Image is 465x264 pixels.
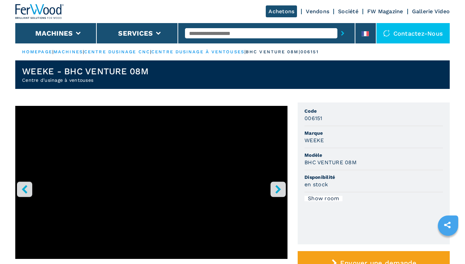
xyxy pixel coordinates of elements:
span: Modèle [304,152,443,158]
p: bhc venture 08m | [246,49,300,55]
a: Achetons [266,5,297,17]
a: machines [54,49,83,54]
h1: WEEKE - BHC VENTURE 08M [22,66,149,77]
span: Code [304,108,443,114]
a: centre dusinage cnc [84,49,150,54]
span: Marque [304,130,443,136]
h2: Centre d'usinage à ventouses [22,77,149,83]
a: Société [338,8,358,15]
h3: 006151 [304,114,322,122]
p: 006151 [300,49,319,55]
span: | [52,49,54,54]
iframe: Chat [436,233,460,259]
a: HOMEPAGE [22,49,52,54]
img: Contactez-nous [383,30,390,37]
a: FW Magazine [367,8,403,15]
button: left-button [17,182,32,197]
h3: BHC VENTURE 08M [304,158,357,166]
a: sharethis [439,216,456,233]
a: Gallerie Video [412,8,450,15]
button: Services [118,29,153,37]
button: Machines [35,29,73,37]
a: centre dusinage à ventouses [151,49,244,54]
button: submit-button [337,25,348,41]
div: Show room [304,196,342,201]
span: Disponibilité [304,174,443,181]
iframe: YouTube video player [15,106,287,259]
span: | [83,49,84,54]
div: Contactez-nous [376,23,450,43]
span: | [244,49,246,54]
span: | [150,49,151,54]
a: Vendons [306,8,329,15]
h3: en stock [304,181,328,188]
img: Ferwood [15,4,64,19]
button: right-button [271,182,286,197]
h3: WEEKE [304,136,324,144]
